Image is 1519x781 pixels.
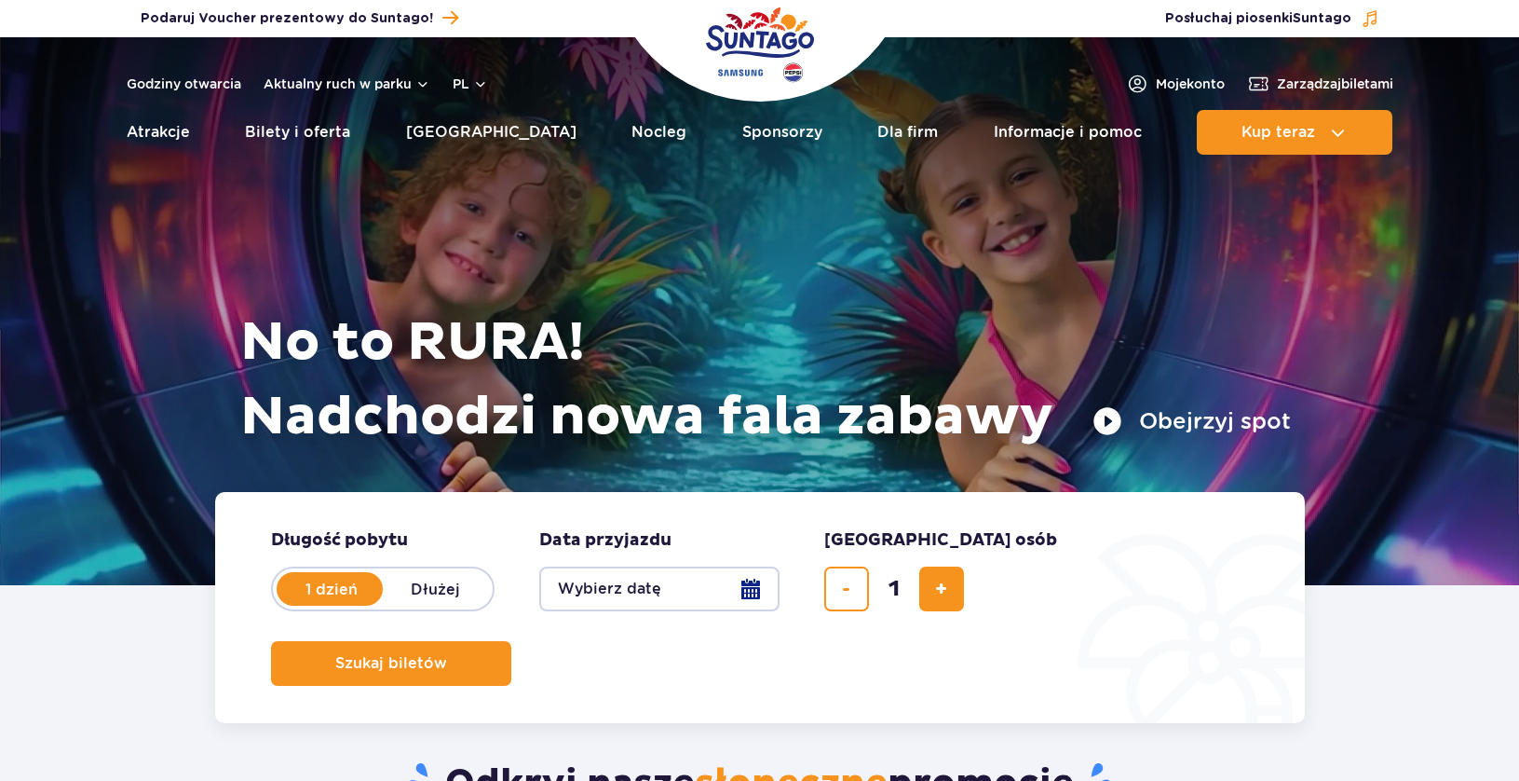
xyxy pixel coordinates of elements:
[1165,9,1351,28] span: Posłuchaj piosenki
[127,110,190,155] a: Atrakcje
[406,110,576,155] a: [GEOGRAPHIC_DATA]
[240,306,1291,455] h1: No to RURA! Nadchodzi nowa fala zabawy
[742,110,822,155] a: Sponsorzy
[383,569,489,609] label: Dłużej
[1247,73,1393,95] a: Zarządzajbiletami
[1156,75,1225,93] span: Moje konto
[1197,110,1392,155] button: Kup teraz
[1165,9,1379,28] button: Posłuchaj piosenkiSuntago
[1092,406,1291,436] button: Obejrzyj spot
[141,9,433,28] span: Podaruj Voucher prezentowy do Suntago!
[141,6,458,31] a: Podaruj Voucher prezentowy do Suntago!
[631,110,686,155] a: Nocleg
[994,110,1142,155] a: Informacje i pomoc
[271,641,511,686] button: Szukaj biletów
[1277,75,1393,93] span: Zarządzaj biletami
[278,569,385,609] label: 1 dzień
[919,567,964,611] button: dodaj bilet
[1126,73,1225,95] a: Mojekonto
[872,567,916,611] input: liczba biletów
[824,529,1057,552] span: [GEOGRAPHIC_DATA] osób
[264,76,430,91] button: Aktualny ruch w parku
[335,655,447,672] span: Szukaj biletów
[453,75,488,93] button: pl
[539,567,780,611] button: Wybierz datę
[877,110,938,155] a: Dla firm
[539,529,671,552] span: Data przyjazdu
[1241,124,1315,141] span: Kup teraz
[1293,12,1351,25] span: Suntago
[245,110,350,155] a: Bilety i oferta
[271,529,408,552] span: Długość pobytu
[215,492,1305,723] form: Planowanie wizyty w Park of Poland
[824,567,869,611] button: usuń bilet
[127,75,241,93] a: Godziny otwarcia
